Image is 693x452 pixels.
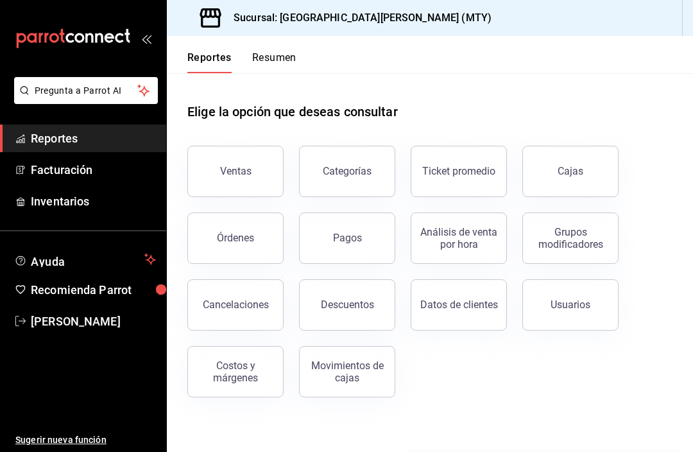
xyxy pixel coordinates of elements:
[419,226,499,250] div: Análisis de venta por hora
[321,299,374,311] div: Descuentos
[35,84,138,98] span: Pregunta a Parrot AI
[31,161,156,178] span: Facturación
[299,279,395,331] button: Descuentos
[333,232,362,244] div: Pagos
[15,433,156,447] span: Sugerir nueva función
[422,165,495,177] div: Ticket promedio
[187,279,284,331] button: Cancelaciones
[187,102,398,121] h1: Elige la opción que deseas consultar
[141,33,151,44] button: open_drawer_menu
[299,213,395,264] button: Pagos
[299,146,395,197] button: Categorías
[299,346,395,397] button: Movimientos de cajas
[203,299,269,311] div: Cancelaciones
[187,51,232,73] button: Reportes
[31,193,156,210] span: Inventarios
[307,360,387,384] div: Movimientos de cajas
[9,93,158,107] a: Pregunta a Parrot AI
[31,281,156,299] span: Recomienda Parrot
[223,10,492,26] h3: Sucursal: [GEOGRAPHIC_DATA][PERSON_NAME] (MTY)
[187,346,284,397] button: Costos y márgenes
[323,165,372,177] div: Categorías
[187,51,296,73] div: navigation tabs
[187,213,284,264] button: Órdenes
[531,226,610,250] div: Grupos modificadores
[220,165,252,177] div: Ventas
[196,360,275,384] div: Costos y márgenes
[31,313,156,330] span: [PERSON_NAME]
[551,299,590,311] div: Usuarios
[187,146,284,197] button: Ventas
[252,51,296,73] button: Resumen
[558,165,583,177] div: Cajas
[420,299,498,311] div: Datos de clientes
[411,213,507,264] button: Análisis de venta por hora
[522,279,619,331] button: Usuarios
[31,252,139,267] span: Ayuda
[522,146,619,197] button: Cajas
[411,279,507,331] button: Datos de clientes
[522,213,619,264] button: Grupos modificadores
[31,130,156,147] span: Reportes
[411,146,507,197] button: Ticket promedio
[14,77,158,104] button: Pregunta a Parrot AI
[217,232,254,244] div: Órdenes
